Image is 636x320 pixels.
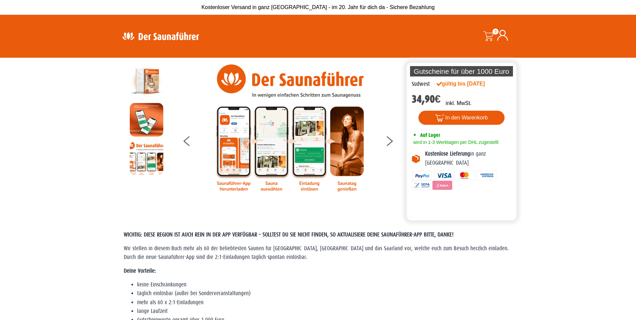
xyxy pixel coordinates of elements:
p: Gutscheine für über 1000 Euro [410,66,513,76]
span: wird in 1-3 Werktagen per DHL zugestellt [412,140,499,145]
div: gültig bis [DATE] [437,80,500,88]
p: inkl. MwSt. [446,99,471,107]
button: In den Warenkorb [418,111,505,125]
span: Wir stellen in diesem Buch mehr als 60 der beliebtesten Saunen für [GEOGRAPHIC_DATA], [GEOGRAPHIC... [124,245,509,260]
b: Kostenlose Lieferung [425,151,470,157]
span: Auf Lager [420,132,440,138]
li: mehr als 60 x 2:1-Einladungen [137,298,513,307]
p: in ganz [GEOGRAPHIC_DATA] [425,150,512,167]
span: WICHTIG: DIESE REGION IST AUCH REIN IN DER APP VERFÜGBAR – SOLLTEST DU SIE NICHT FINDEN, SO AKTUA... [124,231,454,238]
div: Südwest [412,80,430,89]
img: MOCKUP-iPhone_regional [130,103,163,137]
img: Anleitung7tn [130,142,163,175]
li: keine Einschränkungen [137,280,513,289]
img: Anleitung7tn [215,64,366,192]
span: Kostenloser Versand in ganz [GEOGRAPHIC_DATA] - im 20. Jahr für dich da - Sichere Bezahlung [201,4,435,10]
span: 0 [493,29,499,35]
span: € [435,93,441,105]
li: täglich einlösbar (außer bei Sonderveranstaltungen) [137,289,513,298]
bdi: 34,90 [412,93,441,105]
img: der-saunafuehrer-2025-suedwest [130,64,163,98]
strong: Deine Vorteile: [124,268,156,274]
li: lange Laufzeit [137,307,513,316]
